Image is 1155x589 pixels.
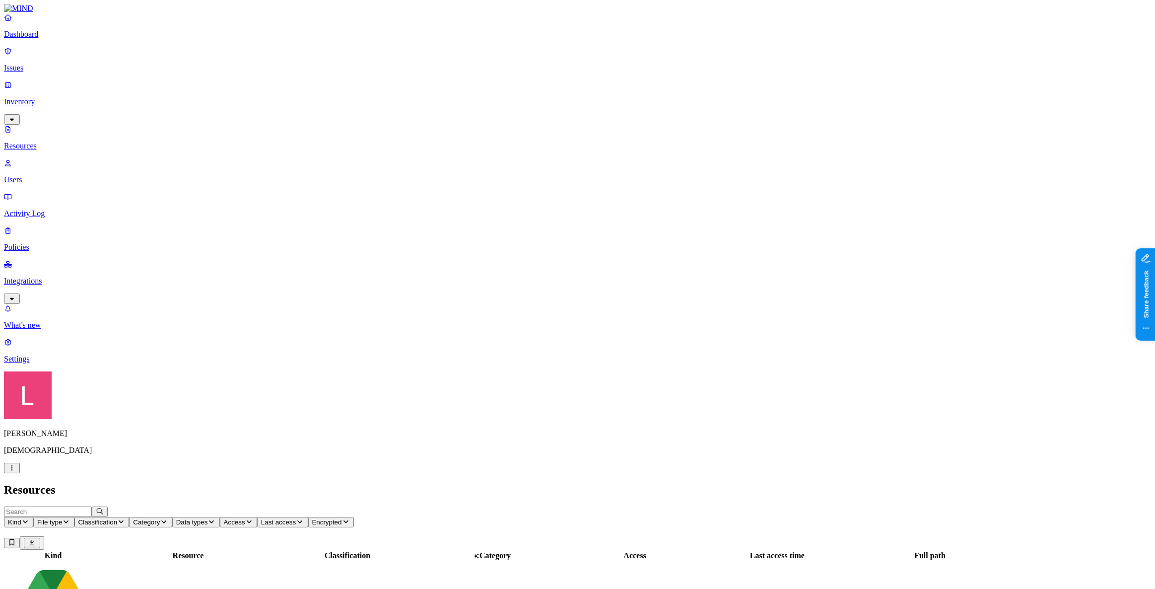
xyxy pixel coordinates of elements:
span: File type [37,518,62,526]
img: Landen Brown [4,371,52,419]
a: Issues [4,47,1151,73]
a: Settings [4,338,1151,364]
p: Users [4,175,1151,184]
input: Search [4,507,92,517]
p: Policies [4,243,1151,252]
a: Policies [4,226,1151,252]
span: Kind [8,518,21,526]
div: Last access time [707,551,848,560]
p: [PERSON_NAME] [4,429,1151,438]
p: Dashboard [4,30,1151,39]
p: Activity Log [4,209,1151,218]
span: Last access [261,518,296,526]
span: Classification [78,518,118,526]
a: Users [4,158,1151,184]
div: Classification [275,551,419,560]
div: Kind [5,551,101,560]
span: Data types [176,518,208,526]
span: Encrypted [312,518,342,526]
a: MIND [4,4,1151,13]
p: Integrations [4,277,1151,286]
img: MIND [4,4,33,13]
a: Activity Log [4,192,1151,218]
p: Issues [4,64,1151,73]
p: Settings [4,355,1151,364]
a: What's new [4,304,1151,330]
a: Inventory [4,80,1151,123]
span: Access [224,518,245,526]
p: Inventory [4,97,1151,106]
p: Resources [4,142,1151,150]
a: Integrations [4,260,1151,302]
a: Resources [4,125,1151,150]
span: Category [479,551,511,560]
p: [DEMOGRAPHIC_DATA] [4,446,1151,455]
div: Full path [850,551,1011,560]
a: Dashboard [4,13,1151,39]
div: Access [565,551,705,560]
div: Resource [103,551,273,560]
span: Category [133,518,160,526]
p: What's new [4,321,1151,330]
h2: Resources [4,483,1151,497]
